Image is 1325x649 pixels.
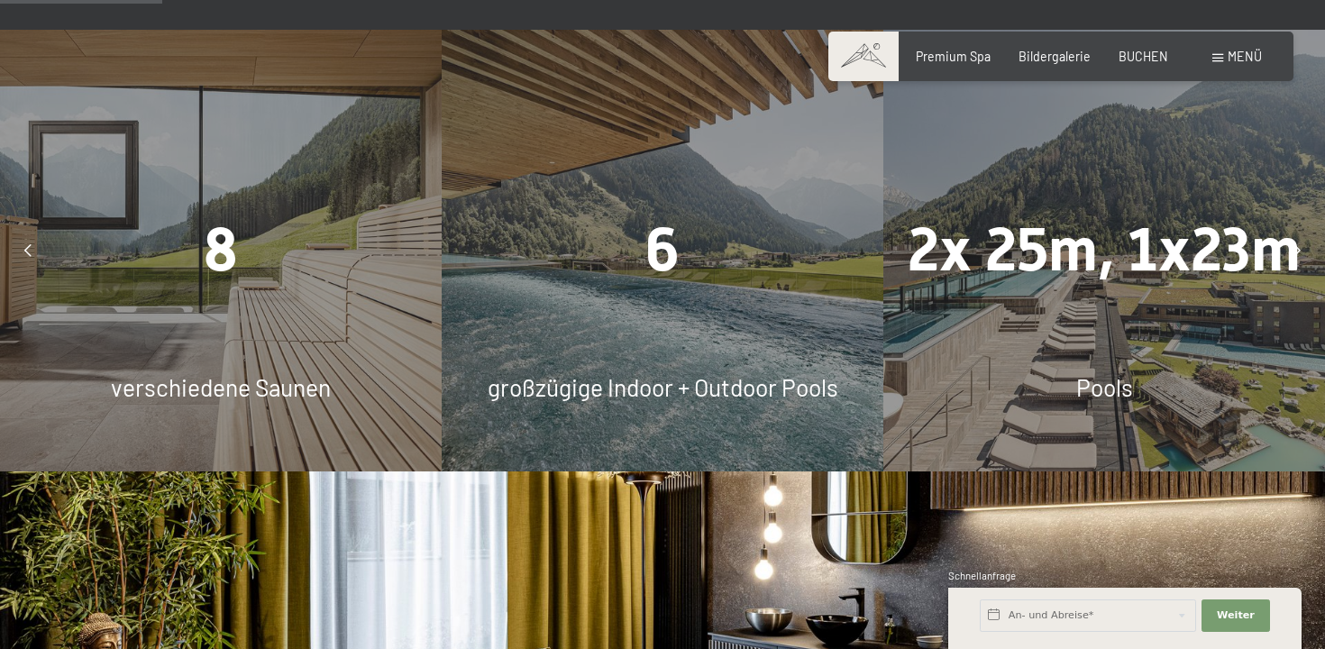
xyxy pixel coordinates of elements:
[1019,49,1091,64] a: Bildergalerie
[1202,599,1270,632] button: Weiter
[645,215,680,285] span: 6
[1076,373,1133,401] span: Pools
[1228,49,1262,64] span: Menü
[908,215,1301,285] span: 2x 25m, 1x23m
[204,215,238,285] span: 8
[1119,49,1168,64] a: BUCHEN
[948,570,1016,581] span: Schnellanfrage
[488,373,838,401] span: großzügige Indoor + Outdoor Pools
[916,49,991,64] a: Premium Spa
[1217,608,1255,623] span: Weiter
[111,373,331,401] span: verschiedene Saunen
